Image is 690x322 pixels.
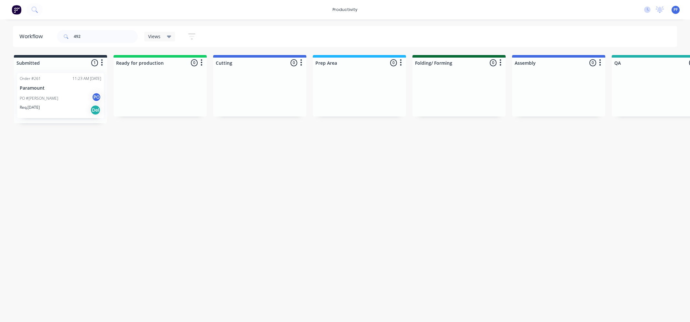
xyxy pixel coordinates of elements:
span: Views [148,33,160,40]
img: Factory [12,5,21,15]
div: productivity [329,5,361,15]
p: Paramount [20,85,101,91]
div: PO [92,92,101,102]
p: PO #[PERSON_NAME] [20,95,58,101]
div: 11:23 AM [DATE] [72,76,101,82]
input: Search for orders... [74,30,138,43]
div: Order #261 [20,76,41,82]
div: Del [90,105,101,115]
p: Req. [DATE] [20,105,40,110]
div: Workflow [19,33,46,40]
div: Order #26111:23 AM [DATE]ParamountPO #[PERSON_NAME]POReq.[DATE]Del [17,73,104,118]
span: PF [674,7,678,13]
